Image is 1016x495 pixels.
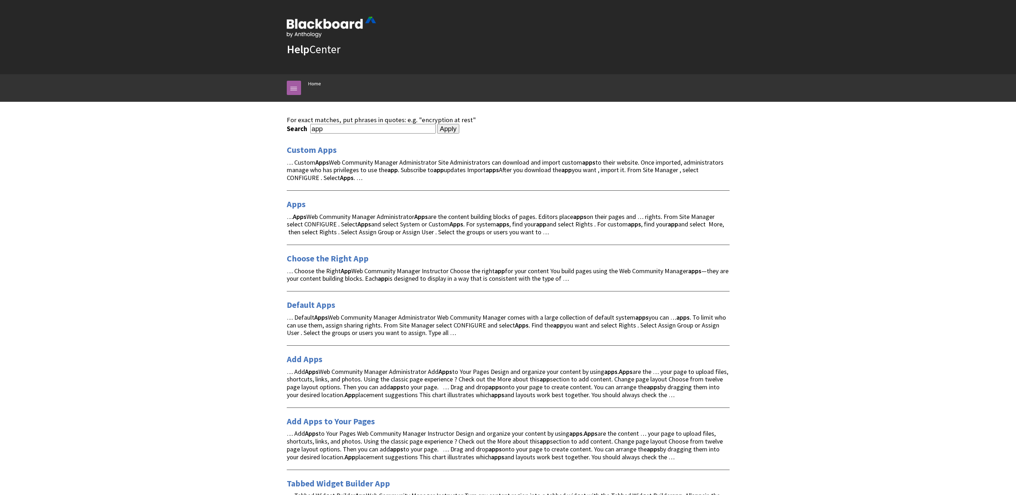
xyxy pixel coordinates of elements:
strong: Apps [515,321,529,329]
a: HelpCenter [287,42,340,56]
strong: App [345,391,355,399]
strong: Apps [439,367,452,376]
input: Apply [437,124,460,134]
strong: apps [390,383,403,391]
strong: apps [582,158,595,166]
span: … Add Web Community Manager Administrator Add to Your Pages Design and organize your content by u... [287,367,728,399]
strong: apps [390,445,403,453]
span: … Custom Web Community Manager Administrator Site Administrators can download and import custom t... [287,158,724,182]
strong: apps [628,220,641,228]
strong: Apps [293,212,306,221]
strong: Apps [357,220,371,228]
strong: apps [573,212,586,221]
strong: Apps [315,158,329,166]
strong: Apps [305,367,319,376]
span: … Default Web Community Manager Administrator Web Community Manager comes with a large collection... [287,313,726,337]
strong: app [387,166,398,174]
label: Search [287,125,309,133]
span: … Web Community Manager Administrator are the content building blocks of pages. Editors place on ... [287,212,724,236]
strong: Apps [314,313,328,321]
a: Default Apps [287,299,335,311]
strong: app [540,375,550,383]
strong: App [341,267,351,275]
strong: app [495,267,505,275]
a: Tabbed Widget Builder App [287,478,390,489]
strong: apps [496,220,509,228]
strong: app [561,166,572,174]
img: Blackboard by Anthology [287,17,376,37]
strong: apps [676,313,690,321]
strong: Apps [450,220,463,228]
strong: Apps [305,429,319,437]
strong: app [378,274,388,282]
strong: apps [489,383,502,391]
div: For exact matches, put phrases in quotes: e.g. "encryption at rest" [287,116,730,124]
a: Add Apps [287,354,322,365]
a: Custom Apps [287,144,337,156]
strong: apps [604,367,617,376]
span: … Choose the Right Web Community Manager Instructor Choose the right for your content You build p... [287,267,729,283]
strong: app [668,220,678,228]
strong: App [345,453,355,461]
strong: Apps [414,212,428,221]
strong: apps [569,429,582,437]
strong: Apps [584,429,597,437]
strong: Help [287,42,309,56]
strong: app [553,321,564,329]
a: Apps [287,199,306,210]
strong: Apps [619,367,632,376]
strong: apps [486,166,499,174]
strong: Apps [340,174,354,182]
strong: apps [491,453,504,461]
strong: app [540,437,550,445]
strong: apps [647,383,660,391]
strong: apps [688,267,701,275]
span: … Add to Your Pages Web Community Manager Instructor Design and organize your content by using . ... [287,429,723,461]
a: Choose the Right App [287,253,369,264]
strong: apps [489,445,502,453]
strong: apps [647,445,660,453]
strong: apps [635,313,649,321]
strong: app [434,166,444,174]
a: Add Apps to Your Pages [287,416,375,427]
strong: apps [491,391,504,399]
a: Home [308,79,321,88]
strong: app [536,220,546,228]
